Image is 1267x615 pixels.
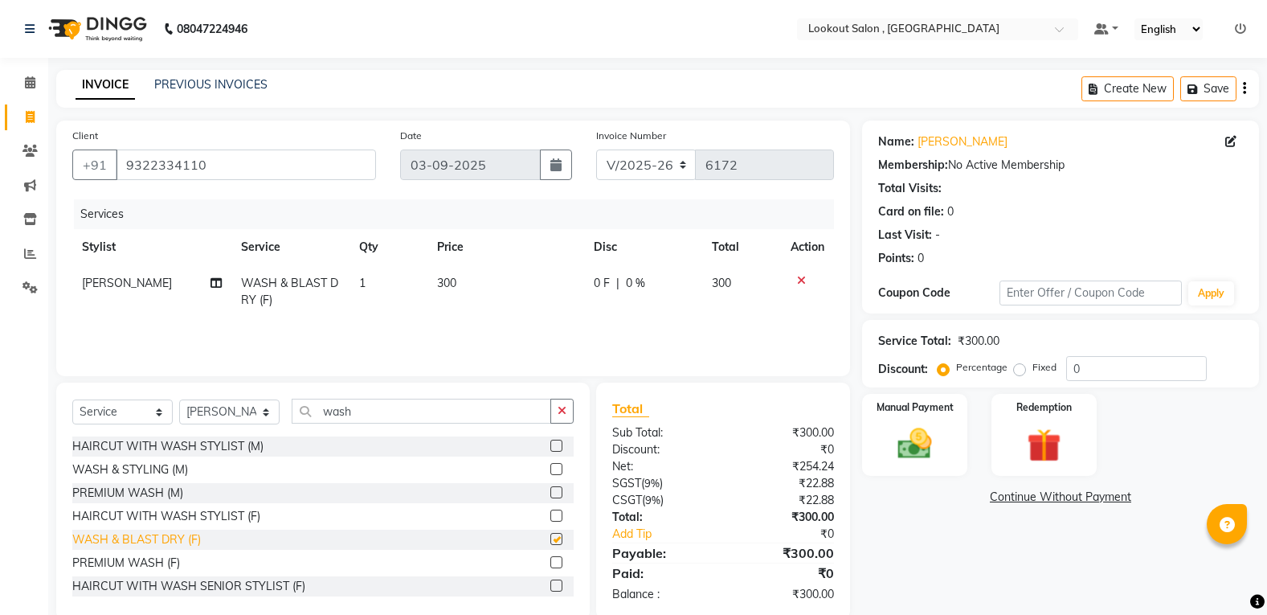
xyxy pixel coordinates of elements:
label: Invoice Number [596,129,666,143]
span: 1 [359,276,366,290]
th: Service [231,229,349,265]
div: Name: [878,133,914,150]
div: Services [74,199,846,229]
span: Total [612,400,649,417]
div: Discount: [878,361,928,378]
img: _gift.svg [1016,424,1071,466]
span: 9% [644,477,660,490]
div: Net: [600,458,723,475]
input: Enter Offer / Coupon Code [999,281,1182,305]
span: | [616,275,619,292]
div: Card on file: [878,203,944,220]
div: ₹300.00 [723,543,846,563]
img: logo [41,6,151,51]
a: Add Tip [600,526,744,543]
div: Total Visits: [878,180,942,197]
th: Stylist [72,229,231,265]
div: No Active Membership [878,157,1243,174]
div: Service Total: [878,333,951,350]
div: ₹0 [723,441,846,458]
div: ( ) [600,475,723,492]
div: - [935,227,940,244]
label: Manual Payment [877,400,954,415]
label: Fixed [1032,360,1057,375]
div: Last Visit: [878,227,932,244]
label: Percentage [956,360,1007,375]
div: Coupon Code [878,285,999,301]
div: Points: [878,250,914,267]
th: Total [702,229,781,265]
button: Save [1180,76,1236,101]
b: 08047224946 [177,6,247,51]
div: Sub Total: [600,424,723,441]
button: Create New [1081,76,1174,101]
a: Continue Without Payment [865,489,1256,506]
div: Total: [600,509,723,526]
div: ₹300.00 [723,586,846,603]
span: 300 [437,276,456,290]
div: Payable: [600,543,723,563]
div: Membership: [878,157,948,174]
div: 0 [947,203,954,220]
img: _cash.svg [887,424,942,463]
input: Search or Scan [292,399,551,424]
div: HAIRCUT WITH WASH STYLIST (F) [72,508,260,525]
a: INVOICE [76,71,135,100]
span: 0 F [594,275,610,292]
span: [PERSON_NAME] [82,276,172,290]
div: HAIRCUT WITH WASH SENIOR STYLIST (F) [72,578,305,595]
button: +91 [72,150,117,180]
label: Redemption [1016,400,1072,415]
th: Qty [349,229,428,265]
div: ₹0 [723,564,846,583]
span: WASH & BLAST DRY (F) [241,276,338,307]
div: ₹300.00 [958,333,999,350]
input: Search by Name/Mobile/Email/Code [116,150,376,180]
div: ₹300.00 [723,424,846,441]
div: Paid: [600,564,723,583]
button: Apply [1188,281,1234,305]
div: ₹300.00 [723,509,846,526]
label: Date [400,129,422,143]
div: PREMIUM WASH (F) [72,555,180,572]
a: [PERSON_NAME] [918,133,1007,150]
th: Disc [584,229,702,265]
th: Action [781,229,834,265]
div: ₹254.24 [723,458,846,475]
div: PREMIUM WASH (M) [72,485,183,502]
div: 0 [918,250,924,267]
div: ₹22.88 [723,492,846,509]
th: Price [427,229,583,265]
span: SGST [612,476,641,490]
label: Client [72,129,98,143]
span: 9% [645,494,660,506]
span: CSGT [612,493,642,507]
div: ₹0 [743,526,846,543]
div: ₹22.88 [723,475,846,492]
a: PREVIOUS INVOICES [154,77,268,92]
div: HAIRCUT WITH WASH STYLIST (M) [72,438,264,455]
span: 0 % [626,275,645,292]
div: WASH & BLAST DRY (F) [72,531,201,548]
div: WASH & STYLING (M) [72,461,188,478]
div: ( ) [600,492,723,509]
div: Balance : [600,586,723,603]
span: 300 [712,276,731,290]
div: Discount: [600,441,723,458]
